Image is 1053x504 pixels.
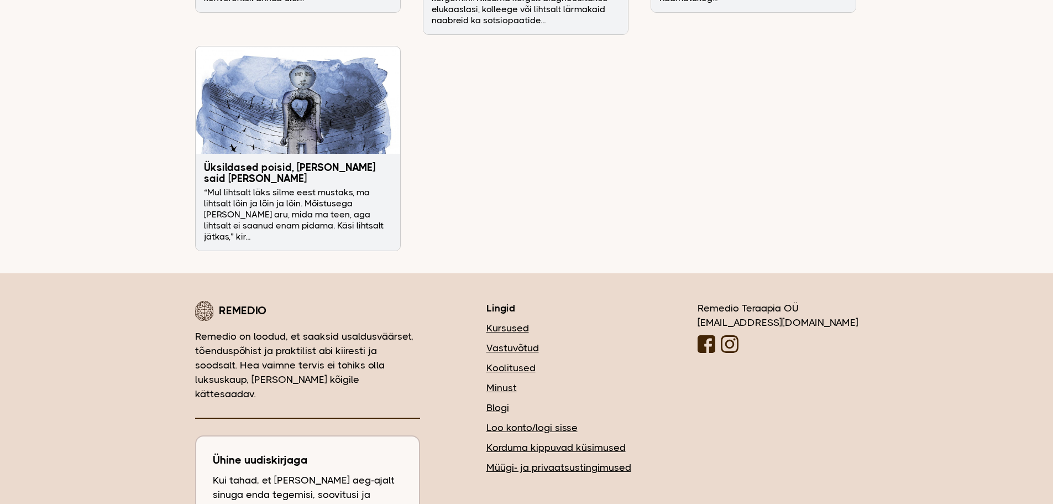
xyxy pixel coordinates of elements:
[698,301,858,357] div: Remedio Teraapia OÜ
[196,46,400,251] a: Üksildased poisid, [PERSON_NAME] said [PERSON_NAME] “Mul lihtsalt läks silme eest mustaks, ma lih...
[195,301,420,321] div: Remedio
[204,187,392,242] p: “Mul lihtsalt läks silme eest mustaks, ma lihtsalt lõin ja lõin ja lõin. Mõistusega [PERSON_NAME]...
[195,329,420,401] p: Remedio on loodud, et saaksid usaldusväärset, tõenduspõhist ja praktilist abi kiiresti ja soodsal...
[195,301,213,321] img: Remedio logo
[486,361,631,375] a: Koolitused
[486,401,631,415] a: Blogi
[486,440,631,455] a: Korduma kippuvad küsimused
[486,341,631,355] a: Vastuvõtud
[721,335,738,353] img: Instagrammi logo
[486,321,631,335] a: Kursused
[486,420,631,435] a: Loo konto/logi sisse
[486,460,631,475] a: Müügi- ja privaatsustingimused
[698,335,715,353] img: Facebooki logo
[698,315,858,330] div: [EMAIL_ADDRESS][DOMAIN_NAME]
[486,381,631,395] a: Minust
[213,453,402,467] h2: Ühine uudiskirjaga
[486,301,631,315] h3: Lingid
[204,162,392,184] h3: Üksildased poisid, [PERSON_NAME] said [PERSON_NAME]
